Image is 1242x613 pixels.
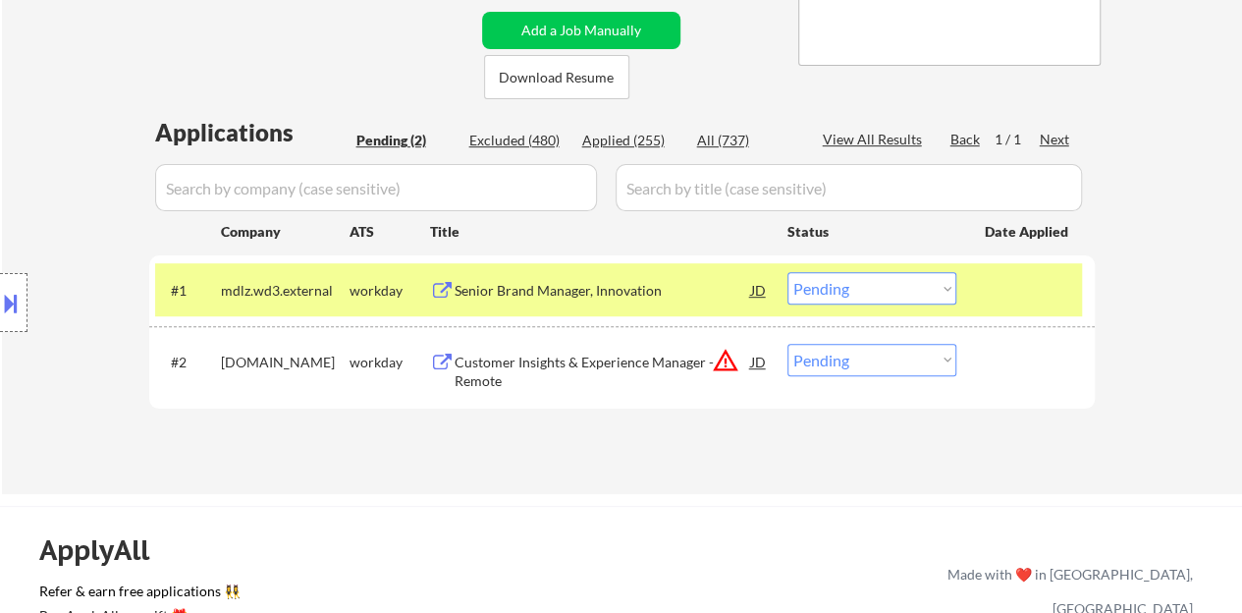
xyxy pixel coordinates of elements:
[482,12,680,49] button: Add a Job Manually
[455,281,751,301] div: Senior Brand Manager, Innovation
[950,130,982,149] div: Back
[995,130,1040,149] div: 1 / 1
[712,347,739,374] button: warning_amber
[697,131,795,150] div: All (737)
[484,55,629,99] button: Download Resume
[39,585,537,605] a: Refer & earn free applications 👯‍♀️
[455,353,751,391] div: Customer Insights & Experience Manager - Remote
[39,533,172,567] div: ApplyAll
[582,131,680,150] div: Applied (255)
[430,222,769,242] div: Title
[155,164,597,211] input: Search by company (case sensitive)
[616,164,1082,211] input: Search by title (case sensitive)
[350,222,430,242] div: ATS
[1040,130,1071,149] div: Next
[823,130,928,149] div: View All Results
[469,131,567,150] div: Excluded (480)
[787,213,956,249] div: Status
[356,131,455,150] div: Pending (2)
[350,281,430,301] div: workday
[350,353,430,372] div: workday
[985,222,1071,242] div: Date Applied
[749,272,769,307] div: JD
[749,344,769,379] div: JD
